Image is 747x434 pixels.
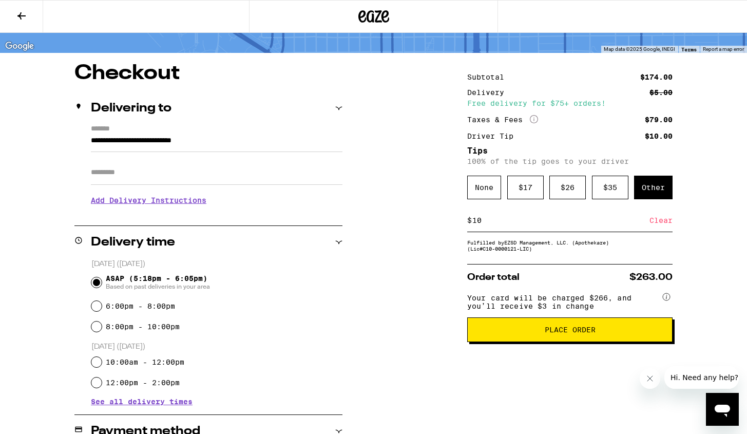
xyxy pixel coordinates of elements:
[467,290,660,310] span: Your card will be charged $266, and you’ll receive $3 in change
[649,209,673,232] div: Clear
[3,40,36,53] a: Open this area in Google Maps (opens a new window)
[640,73,673,81] div: $174.00
[91,398,193,405] button: See all delivery times
[545,326,596,333] span: Place Order
[645,133,673,140] div: $10.00
[106,282,210,291] span: Based on past deliveries in your area
[106,358,184,366] label: 10:00am - 12:00pm
[703,46,744,52] a: Report a map error
[549,176,586,199] div: $ 26
[467,176,501,199] div: None
[507,176,544,199] div: $ 17
[592,176,628,199] div: $ 35
[91,259,342,269] p: [DATE] ([DATE])
[604,46,675,52] span: Map data ©2025 Google, INEGI
[467,239,673,252] div: Fulfilled by EZSD Management, LLC. (Apothekare) (Lic# C10-0000121-LIC )
[91,102,171,115] h2: Delivering to
[640,368,660,389] iframe: Close message
[91,236,175,249] h2: Delivery time
[467,273,520,282] span: Order total
[106,323,180,331] label: 8:00pm - 10:00pm
[467,157,673,165] p: 100% of the tip goes to your driver
[467,115,538,124] div: Taxes & Fees
[467,317,673,342] button: Place Order
[467,209,472,232] div: $
[106,379,180,387] label: 12:00pm - 2:00pm
[649,89,673,96] div: $5.00
[681,46,697,52] a: Terms
[634,176,673,199] div: Other
[3,40,36,53] img: Google
[91,342,342,352] p: [DATE] ([DATE])
[467,133,521,140] div: Driver Tip
[91,188,342,212] h3: Add Delivery Instructions
[706,393,739,426] iframe: Button to launch messaging window
[106,302,175,310] label: 6:00pm - 8:00pm
[467,147,673,155] h5: Tips
[106,274,210,291] span: ASAP (5:18pm - 6:05pm)
[467,73,511,81] div: Subtotal
[467,100,673,107] div: Free delivery for $75+ orders!
[664,366,739,389] iframe: Message from company
[472,216,649,225] input: 0
[629,273,673,282] span: $263.00
[645,116,673,123] div: $79.00
[91,212,342,220] p: We'll contact you at [PHONE_NUMBER] when we arrive
[74,63,342,84] h1: Checkout
[467,89,511,96] div: Delivery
